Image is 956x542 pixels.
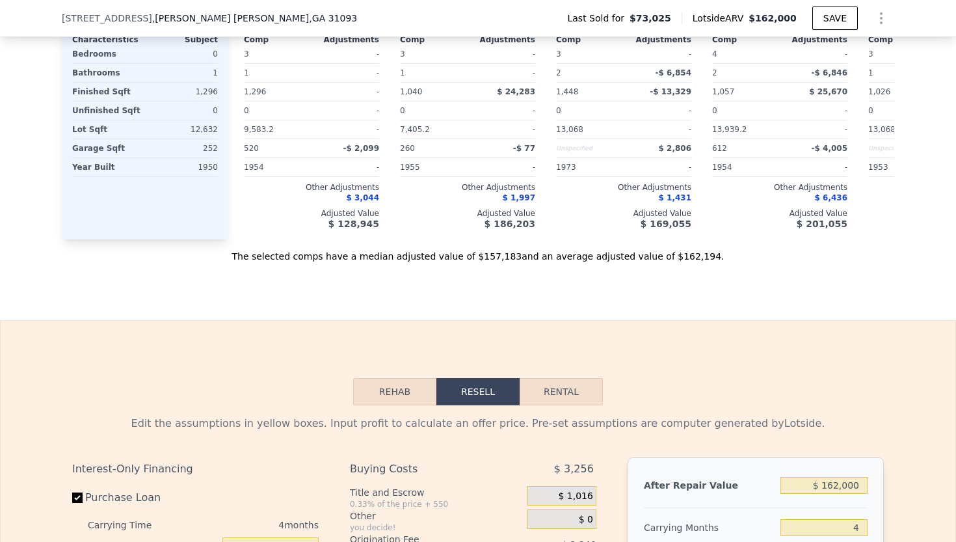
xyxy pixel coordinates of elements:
div: 252 [148,139,218,157]
label: Purchase Loan [72,486,217,509]
span: 3 [244,49,249,59]
span: $ 1,997 [503,193,535,202]
span: $ 25,670 [809,87,847,96]
div: Carrying Months [644,516,775,539]
span: 13,939.2 [712,125,747,134]
div: Edit the assumptions in yellow boxes. Input profit to calculate an offer price. Pre-set assumptio... [72,416,884,431]
span: Last Sold for [567,12,630,25]
div: Adjustments [624,34,691,45]
span: 0 [868,106,873,115]
button: Rehab [353,378,436,405]
div: Adjusted Value [244,208,379,219]
button: Show Options [868,5,894,31]
div: Title and Escrow [350,486,522,499]
div: Carrying Time [88,515,172,535]
div: 1955 [400,158,465,176]
span: $ 24,283 [497,87,535,96]
div: Characteristics [72,34,145,45]
div: 12,632 [148,120,218,139]
span: $ 128,945 [328,219,379,229]
div: Unspecified [868,139,933,157]
div: - [470,158,535,176]
div: 1950 [148,158,218,176]
span: 13,068 [556,125,583,134]
span: 0 [556,106,561,115]
span: 0 [712,106,717,115]
span: -$ 77 [513,144,535,153]
div: - [782,45,847,63]
div: - [314,45,379,63]
span: 0 [244,106,249,115]
span: $ 6,436 [815,193,847,202]
span: 3 [868,49,873,59]
div: - [782,120,847,139]
div: - [626,120,691,139]
div: 0 [148,102,218,120]
div: The selected comps have a median adjusted value of $157,183 and an average adjusted value of $162... [62,239,894,263]
span: 13,068 [868,125,896,134]
div: - [626,158,691,176]
div: Interest-Only Financing [72,457,319,481]
div: Comp [712,34,780,45]
div: Comp [556,34,624,45]
div: Adjustments [780,34,847,45]
span: $ 2,806 [659,144,691,153]
span: -$ 4,005 [812,144,847,153]
button: Rental [520,378,603,405]
span: $73,025 [630,12,671,25]
div: - [626,45,691,63]
span: , GA 31093 [309,13,357,23]
div: 0 [148,45,218,63]
button: Resell [436,378,520,405]
span: -$ 6,854 [656,68,691,77]
div: 1973 [556,158,621,176]
div: Comp [868,34,936,45]
span: 260 [400,144,415,153]
div: Other Adjustments [244,182,379,193]
div: - [314,83,379,101]
span: 1,026 [868,87,890,96]
span: $ 3,256 [554,457,594,481]
div: you decide! [350,522,522,533]
span: 612 [712,144,727,153]
span: 7,405.2 [400,125,430,134]
div: After Repair Value [644,474,775,497]
div: Adjusted Value [556,208,691,219]
div: Subject [145,34,218,45]
div: Other [350,509,522,522]
div: - [314,158,379,176]
div: 0.33% of the price + 550 [350,499,522,509]
div: 1 [868,64,933,82]
span: [STREET_ADDRESS] [62,12,152,25]
div: Year Built [72,158,142,176]
div: 1 [148,64,218,82]
span: 1,040 [400,87,422,96]
div: Adjustments [468,34,535,45]
div: - [782,158,847,176]
div: - [470,45,535,63]
div: - [314,102,379,120]
div: Bedrooms [72,45,142,63]
div: - [470,102,535,120]
span: $162,000 [749,13,797,23]
div: 4 months [178,515,319,535]
span: 1,448 [556,87,578,96]
div: 2 [556,64,621,82]
div: Other Adjustments [712,182,847,193]
span: -$ 6,846 [812,68,847,77]
span: Lotside ARV [693,12,749,25]
span: 9,583.2 [244,125,274,134]
span: $ 0 [579,514,593,526]
div: Bathrooms [72,64,142,82]
span: 1,296 [244,87,266,96]
div: - [626,102,691,120]
div: Lot Sqft [72,120,142,139]
div: Finished Sqft [72,83,142,101]
div: Other Adjustments [400,182,535,193]
div: Adjustments [312,34,379,45]
div: Adjusted Value [400,208,535,219]
span: $ 201,055 [797,219,847,229]
span: , [PERSON_NAME] [PERSON_NAME] [152,12,357,25]
button: SAVE [812,7,858,30]
div: 1953 [868,158,933,176]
